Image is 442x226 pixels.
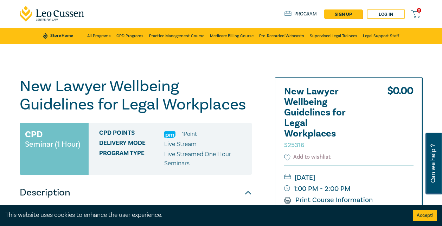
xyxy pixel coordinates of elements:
p: Live Streamed One Hour Seminars [164,150,246,168]
span: Live Stream [164,140,197,148]
h3: CPD [25,128,43,141]
span: Delivery Mode [99,140,164,149]
img: Practice Management & Business Skills [164,131,175,138]
a: Store Home [43,33,80,39]
a: Medicare Billing Course [210,28,254,44]
a: All Programs [87,28,111,44]
a: Pre-Recorded Webcasts [259,28,304,44]
a: Print Course Information [284,195,373,205]
h2: New Lawyer Wellbeing Guidelines for Legal Workplaces [284,86,361,149]
a: Supervised Legal Trainees [310,28,357,44]
a: Log in [367,9,405,19]
span: CPD Points [99,129,164,139]
a: CPD Programs [116,28,143,44]
small: 1:00 PM - 2:00 PM [284,183,414,194]
small: [DATE] [284,172,414,183]
a: Program [284,11,317,17]
small: S25316 [284,141,304,149]
small: Seminar (1 Hour) [25,141,80,148]
a: Legal Support Staff [363,28,399,44]
span: Program type [99,150,164,168]
a: sign up [324,9,363,19]
button: Accept cookies [413,210,437,221]
div: $ 0.00 [387,86,414,153]
span: 0 [417,8,421,13]
span: Can we help ? [430,137,436,190]
button: Description [20,182,252,203]
h1: New Lawyer Wellbeing Guidelines for Legal Workplaces [20,77,252,114]
div: This website uses cookies to enhance the user experience. [5,211,403,220]
button: Add to wishlist [284,153,331,161]
a: Practice Management Course [149,28,204,44]
li: 1 Point [182,129,197,139]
